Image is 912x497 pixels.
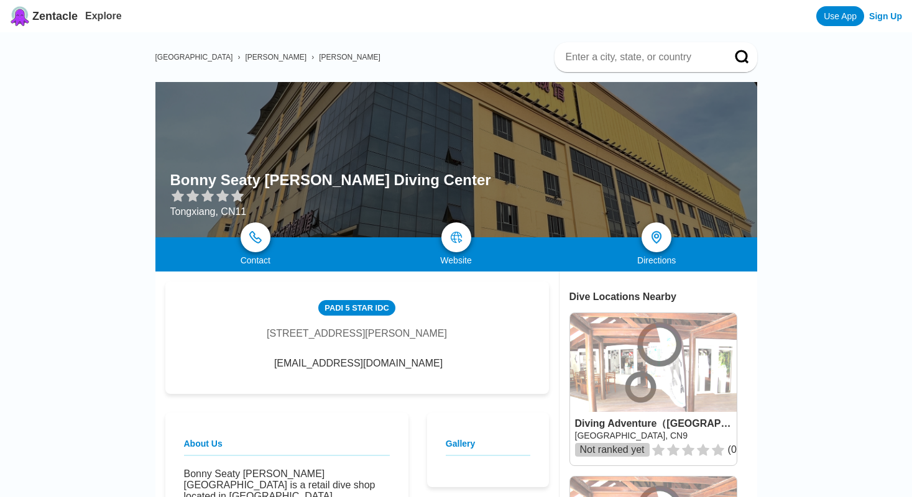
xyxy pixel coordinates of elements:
[10,6,78,26] a: Zentacle logoZentacle
[564,51,717,63] input: Enter a city, state, or country
[318,300,395,316] div: PADI 5 Star IDC
[556,255,757,265] div: Directions
[170,171,491,189] h1: Bonny Seaty [PERSON_NAME] Diving Center
[319,53,380,62] a: [PERSON_NAME]
[155,53,233,62] a: [GEOGRAPHIC_DATA]
[311,53,314,62] span: ›
[450,231,463,244] img: map
[184,439,390,456] h2: About Us
[274,358,443,369] span: [EMAIL_ADDRESS][DOMAIN_NAME]
[642,222,671,252] a: directions
[245,53,306,62] a: [PERSON_NAME]
[356,255,556,265] div: Website
[85,11,122,21] a: Explore
[816,6,864,26] a: Use App
[569,291,757,303] div: Dive Locations Nearby
[170,206,491,217] div: Tongxiang, CN11
[267,328,447,339] div: [STREET_ADDRESS][PERSON_NAME]
[32,10,78,23] span: Zentacle
[237,53,240,62] span: ›
[10,6,30,26] img: Zentacle logo
[155,255,356,265] div: Contact
[249,231,262,244] img: phone
[869,11,902,21] a: Sign Up
[649,230,664,245] img: directions
[446,439,530,456] h2: Gallery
